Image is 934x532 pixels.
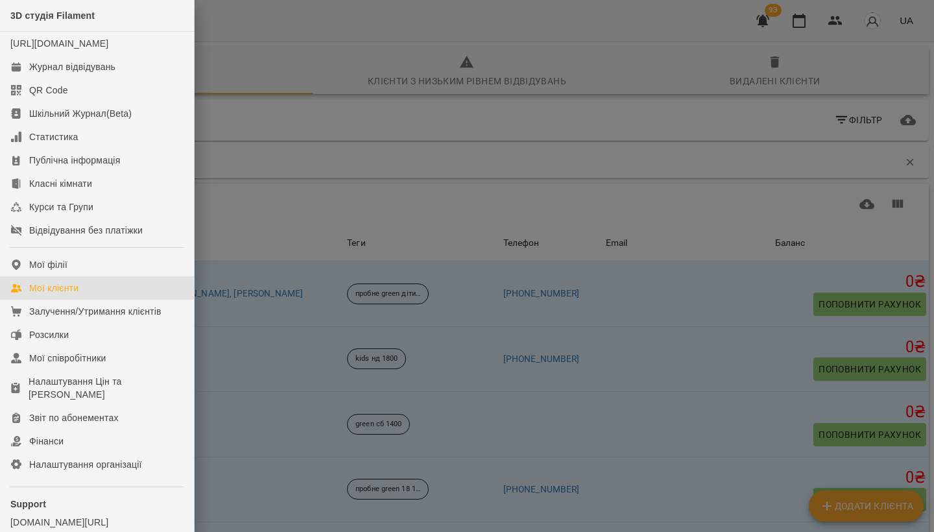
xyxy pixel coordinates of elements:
[29,375,184,401] div: Налаштування Цін та [PERSON_NAME]
[29,282,78,295] div: Мої клієнти
[10,516,184,529] a: [DOMAIN_NAME][URL]
[29,328,69,341] div: Розсилки
[29,435,64,448] div: Фінанси
[29,458,142,471] div: Налаштування організації
[29,60,115,73] div: Журнал відвідувань
[29,305,162,318] div: Залучення/Утримання клієнтів
[29,352,106,365] div: Мої співробітники
[29,107,132,120] div: Шкільний Журнал(Beta)
[29,154,120,167] div: Публічна інформація
[10,498,184,511] p: Support
[29,130,78,143] div: Статистика
[29,84,68,97] div: QR Code
[29,200,93,213] div: Курси та Групи
[29,258,67,271] div: Мої філії
[29,411,119,424] div: Звіт по абонементах
[10,10,95,21] span: 3D студія Filament
[29,224,143,237] div: Відвідування без платіжки
[29,177,92,190] div: Класні кімнати
[10,38,108,49] a: [URL][DOMAIN_NAME]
